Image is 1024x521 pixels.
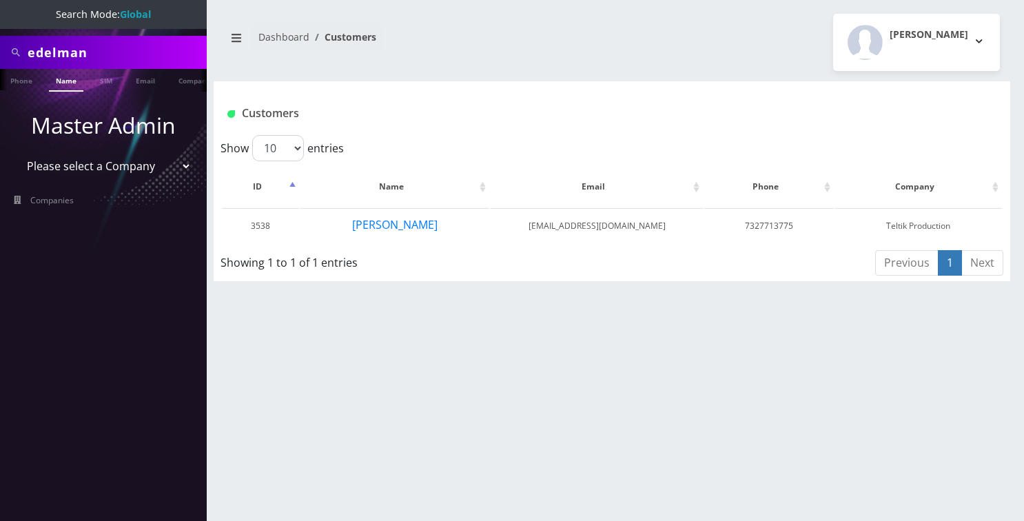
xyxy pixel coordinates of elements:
[704,208,833,243] td: 7327713775
[351,216,438,234] button: [PERSON_NAME]
[30,194,74,206] span: Companies
[252,135,304,161] select: Showentries
[120,8,151,21] strong: Global
[3,69,39,90] a: Phone
[224,23,602,62] nav: breadcrumb
[491,167,703,207] th: Email: activate to sort column ascending
[890,29,968,41] h2: [PERSON_NAME]
[221,135,344,161] label: Show entries
[129,69,162,90] a: Email
[93,69,119,90] a: SIM
[704,167,833,207] th: Phone: activate to sort column ascending
[172,69,218,90] a: Company
[961,250,1003,276] a: Next
[835,208,1002,243] td: Teltik Production
[835,167,1002,207] th: Company: activate to sort column ascending
[258,30,309,43] a: Dashboard
[222,208,299,243] td: 3538
[875,250,939,276] a: Previous
[227,107,865,120] h1: Customers
[300,167,489,207] th: Name: activate to sort column ascending
[222,167,299,207] th: ID: activate to sort column descending
[309,30,376,44] li: Customers
[938,250,962,276] a: 1
[56,8,151,21] span: Search Mode:
[221,249,536,271] div: Showing 1 to 1 of 1 entries
[49,69,83,92] a: Name
[833,14,1000,71] button: [PERSON_NAME]
[491,208,703,243] td: [EMAIL_ADDRESS][DOMAIN_NAME]
[28,39,203,65] input: Search All Companies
